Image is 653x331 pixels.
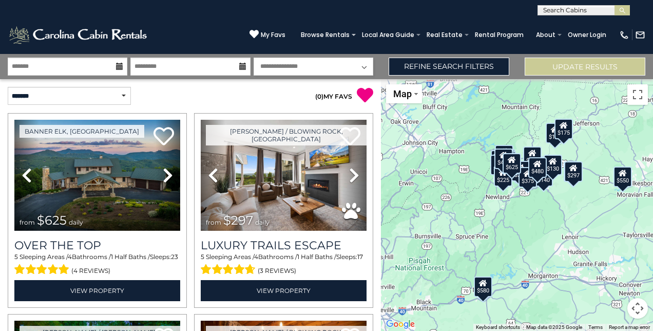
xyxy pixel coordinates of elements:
span: 0 [317,93,321,100]
span: 4 [254,253,258,261]
div: $550 [613,167,632,187]
span: 1 Half Baths / [297,253,336,261]
div: Sleeping Areas / Bathrooms / Sleeps: [201,252,367,277]
a: Add to favorites [153,126,174,148]
a: Open this area in Google Maps (opens a new window) [383,318,417,331]
img: thumbnail_167153549.jpeg [14,120,180,231]
span: (3 reviews) [258,264,296,278]
div: $175 [554,119,573,139]
img: phone-regular-white.png [619,30,629,40]
span: daily [255,218,270,226]
span: 17 [357,253,363,261]
div: $580 [474,277,492,297]
span: ( ) [315,93,323,100]
a: View Property [201,280,367,301]
div: Sleeping Areas / Bathrooms / Sleeps: [14,252,180,277]
span: 4 [68,253,72,261]
img: mail-regular-white.png [635,30,645,40]
div: $225 [494,166,512,187]
a: Browse Rentals [296,28,355,42]
div: $230 [490,155,509,175]
div: $480 [528,157,547,178]
div: $349 [523,146,542,167]
a: Banner Elk, [GEOGRAPHIC_DATA] [20,125,144,138]
span: Map [393,88,412,99]
img: thumbnail_168695581.jpeg [201,120,367,231]
span: 1 Half Baths / [111,253,150,261]
a: (0)MY FAVS [315,93,352,100]
img: Google [383,318,417,331]
span: 5 [14,253,18,261]
div: $130 [544,155,562,175]
div: $175 [546,123,564,143]
button: Keyboard shortcuts [476,324,520,331]
a: Report a map error [609,324,650,330]
span: 5 [201,253,204,261]
div: $625 [503,153,521,174]
span: Map data ©2025 Google [526,324,582,330]
img: White-1-2.png [8,25,150,45]
div: $375 [518,167,537,188]
div: $125 [495,145,513,165]
a: Rental Program [470,28,529,42]
a: My Favs [249,29,285,40]
span: My Favs [261,30,285,40]
button: Toggle fullscreen view [627,84,648,105]
span: $625 [37,213,67,228]
span: from [206,218,221,226]
button: Update Results [525,58,645,76]
button: Map camera controls [627,298,648,319]
div: $297 [564,161,583,182]
a: Terms (opens in new tab) [588,324,603,330]
span: 23 [171,253,178,261]
button: Change map style [386,84,422,103]
span: from [20,218,35,226]
a: Over The Top [14,238,180,252]
a: Refine Search Filters [389,58,509,76]
a: View Property [14,280,180,301]
span: (4 reviews) [71,264,110,278]
span: daily [69,218,83,226]
a: Owner Login [563,28,611,42]
a: About [531,28,561,42]
a: [PERSON_NAME] / Blowing Rock, [GEOGRAPHIC_DATA] [206,125,367,145]
a: Luxury Trails Escape [201,238,367,252]
a: Real Estate [421,28,468,42]
span: $297 [223,213,253,228]
div: $425 [494,149,513,169]
a: Local Area Guide [357,28,419,42]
